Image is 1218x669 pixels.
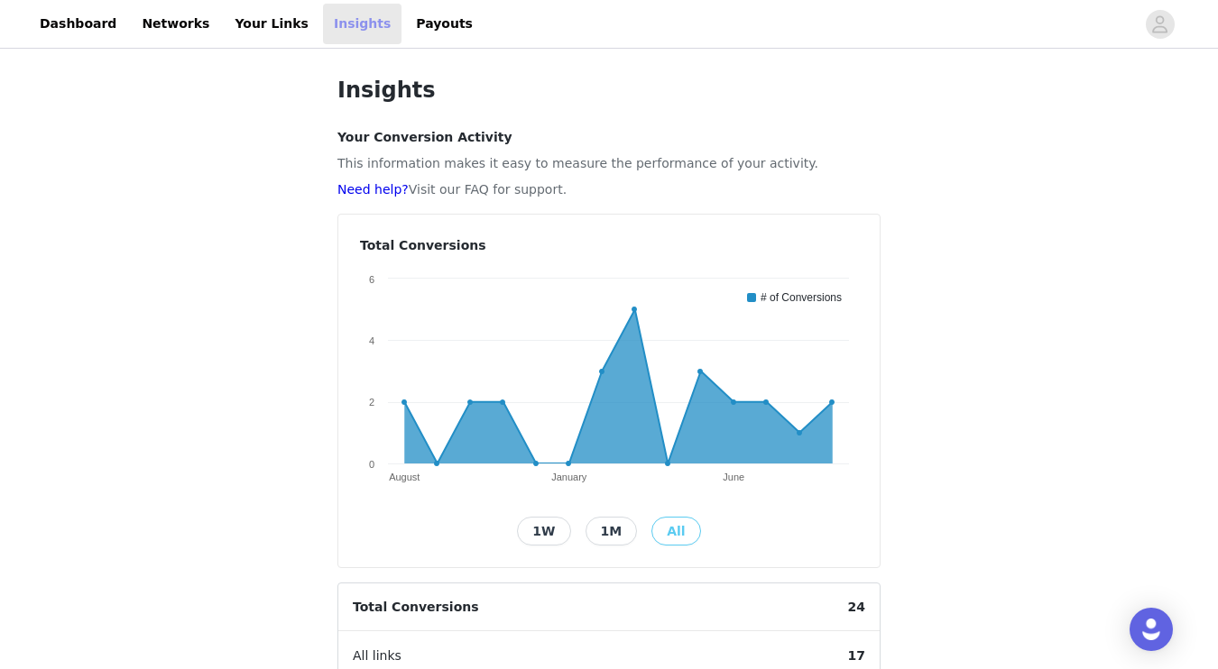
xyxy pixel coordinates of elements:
a: Payouts [405,4,484,44]
div: Open Intercom Messenger [1130,608,1173,651]
h4: Total Conversions [360,236,858,255]
span: 24 [834,583,880,631]
p: This information makes it easy to measure the performance of your activity. [337,154,881,173]
button: 1W [517,517,570,545]
a: Need help? [337,182,409,197]
a: Networks [131,4,220,44]
a: Insights [323,4,401,44]
a: Dashboard [29,4,127,44]
text: 0 [369,459,374,470]
button: All [651,517,700,545]
div: avatar [1151,10,1168,39]
h4: Your Conversion Activity [337,128,881,147]
text: January [551,472,587,482]
text: 4 [369,335,374,346]
text: August [389,472,420,482]
text: 2 [369,397,374,408]
text: June [723,472,744,482]
h1: Insights [337,74,881,106]
span: Total Conversions [338,583,494,631]
text: 6 [369,274,374,285]
a: Your Links [224,4,319,44]
button: 1M [586,517,638,545]
p: Visit our FAQ for support. [337,180,881,199]
text: # of Conversions [761,291,842,304]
